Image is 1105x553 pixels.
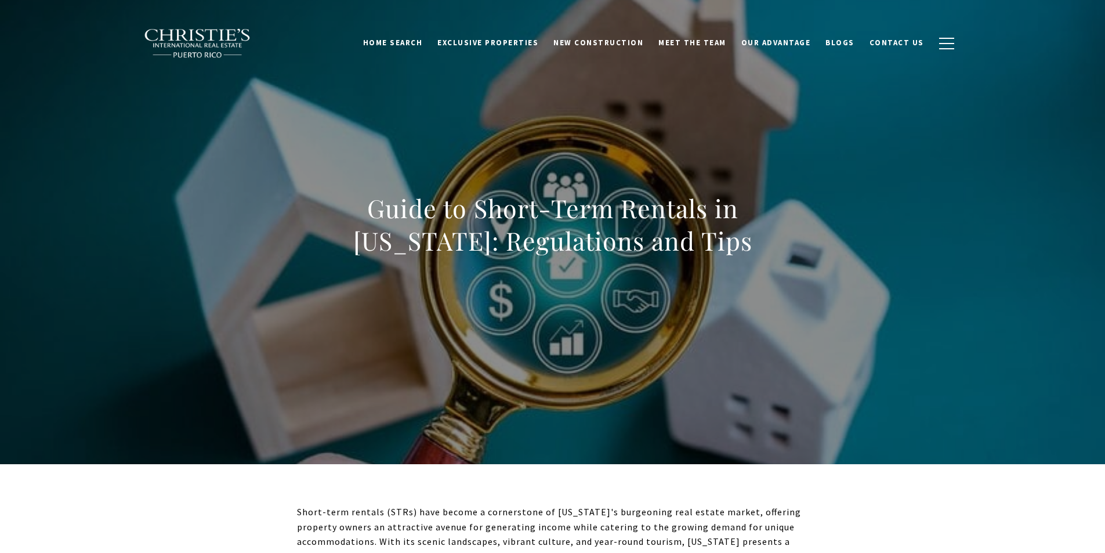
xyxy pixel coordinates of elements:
span: Contact Us [869,38,924,48]
a: Home Search [356,32,430,54]
a: Meet the Team [651,32,734,54]
span: Blogs [825,38,854,48]
img: Christie's International Real Estate black text logo [144,28,252,59]
span: Exclusive Properties [437,38,538,48]
a: Our Advantage [734,32,818,54]
span: New Construction [553,38,643,48]
a: Blogs [818,32,862,54]
a: Exclusive Properties [430,32,546,54]
h1: Guide to Short-Term Rentals in [US_STATE]: Regulations and Tips [297,192,809,257]
a: New Construction [546,32,651,54]
span: Our Advantage [741,38,811,48]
